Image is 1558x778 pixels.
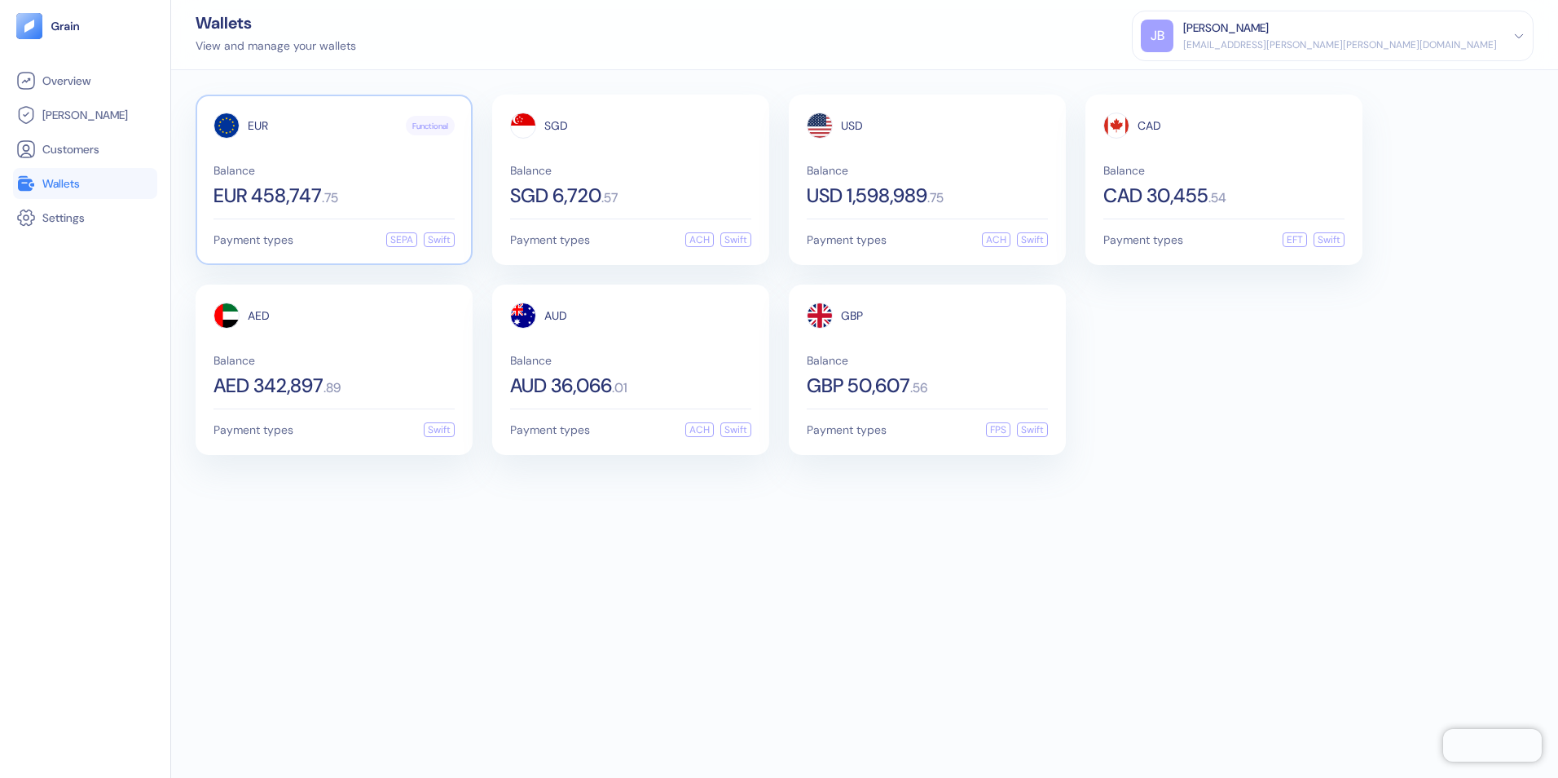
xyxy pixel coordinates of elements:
[213,376,323,396] span: AED 342,897
[42,210,85,226] span: Settings
[510,234,590,245] span: Payment types
[42,73,90,89] span: Overview
[386,232,417,247] div: SEPA
[1103,186,1208,206] span: CAD 30,455
[841,310,863,321] span: GBP
[51,20,81,32] img: logo
[807,355,1048,366] span: Balance
[685,232,714,247] div: ACH
[1103,234,1183,245] span: Payment types
[510,355,751,366] span: Balance
[510,186,601,206] span: SGD 6,720
[1183,20,1269,37] div: [PERSON_NAME]
[927,192,944,205] span: . 75
[213,355,455,366] span: Balance
[248,310,270,321] span: AED
[841,120,863,131] span: USD
[16,139,154,159] a: Customers
[544,120,568,131] span: SGD
[1141,20,1173,52] div: JB
[807,186,927,206] span: USD 1,598,989
[16,105,154,125] a: [PERSON_NAME]
[1208,192,1226,205] span: . 54
[42,175,80,192] span: Wallets
[1443,729,1542,762] iframe: Chatra live chat
[1103,165,1345,176] span: Balance
[1283,232,1307,247] div: EFT
[16,13,42,39] img: logo-tablet-V2.svg
[213,234,293,245] span: Payment types
[510,165,751,176] span: Balance
[412,120,448,132] span: Functional
[510,424,590,435] span: Payment types
[601,192,618,205] span: . 57
[612,382,627,395] span: . 01
[16,208,154,228] a: Settings
[1314,232,1345,247] div: Swift
[720,422,751,437] div: Swift
[685,422,714,437] div: ACH
[807,234,887,245] span: Payment types
[1138,120,1161,131] span: CAD
[196,15,356,31] div: Wallets
[196,38,356,55] div: View and manage your wallets
[424,232,455,247] div: Swift
[1017,232,1048,247] div: Swift
[16,71,154,91] a: Overview
[42,107,128,123] span: [PERSON_NAME]
[720,232,751,247] div: Swift
[807,424,887,435] span: Payment types
[910,382,927,395] span: . 56
[213,424,293,435] span: Payment types
[807,165,1048,176] span: Balance
[986,422,1010,437] div: FPS
[982,232,1010,247] div: ACH
[1183,38,1497,52] div: [EMAIL_ADDRESS][PERSON_NAME][PERSON_NAME][DOMAIN_NAME]
[1017,422,1048,437] div: Swift
[510,376,612,396] span: AUD 36,066
[16,174,154,193] a: Wallets
[213,165,455,176] span: Balance
[42,141,99,157] span: Customers
[322,192,338,205] span: . 75
[248,120,268,131] span: EUR
[544,310,567,321] span: AUD
[213,186,322,206] span: EUR 458,747
[807,376,910,396] span: GBP 50,607
[323,382,341,395] span: . 89
[424,422,455,437] div: Swift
